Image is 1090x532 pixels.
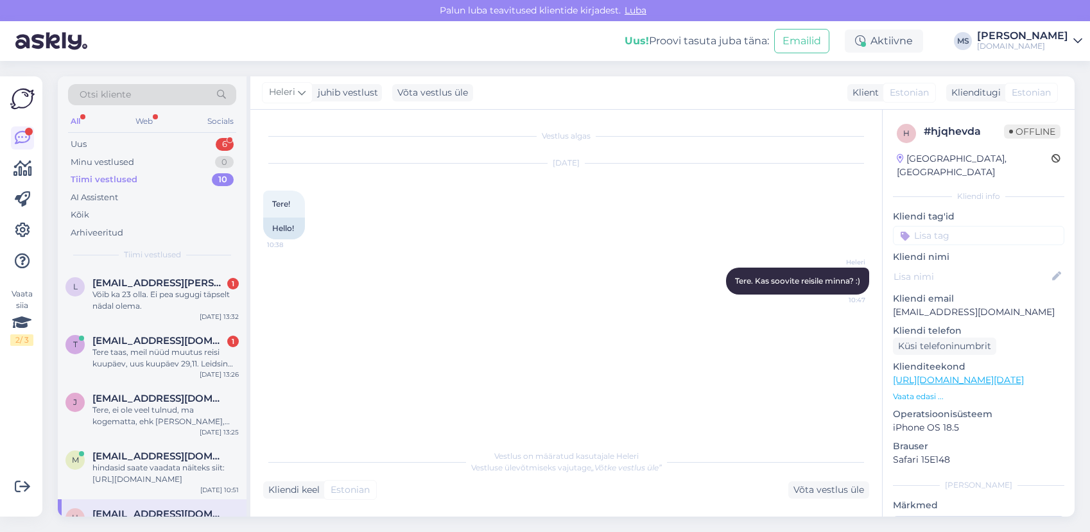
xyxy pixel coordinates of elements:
span: marlinkrooon@hotmail.com [92,450,226,462]
div: Web [133,113,155,130]
div: Küsi telefoninumbrit [893,338,996,355]
input: Lisa tag [893,226,1064,245]
div: [PERSON_NAME] [893,479,1064,491]
span: Estonian [1012,86,1051,99]
div: 10 [212,173,234,186]
div: 1 [227,336,239,347]
p: Brauser [893,440,1064,453]
p: Kliendi tag'id [893,210,1064,223]
div: [DATE] [263,157,869,169]
span: Luba [621,4,650,16]
p: Klienditeekond [893,360,1064,373]
div: Hello! [263,218,305,239]
span: m [72,455,79,465]
img: Askly Logo [10,87,35,111]
span: Tere. Kas soovite reisile minna? :) [735,276,860,286]
div: Vaata siia [10,288,33,346]
p: Kliendi telefon [893,324,1064,338]
button: Emailid [774,29,829,53]
div: Minu vestlused [71,156,134,169]
input: Lisa nimi [894,270,1050,284]
p: Märkmed [893,499,1064,512]
div: Klienditugi [946,86,1001,99]
span: Vestlus on määratud kasutajale Heleri [494,451,639,461]
div: Uus [71,138,87,151]
div: Võib ka 23 olla. Ei pea sugugi täpselt nädal olema. [92,289,239,312]
div: [DOMAIN_NAME] [977,41,1068,51]
div: Võta vestlus üle [392,84,473,101]
div: AI Assistent [71,191,118,204]
p: Operatsioonisüsteem [893,408,1064,421]
p: [EMAIL_ADDRESS][DOMAIN_NAME] [893,305,1064,319]
div: [DATE] 13:32 [200,312,239,322]
div: [DATE] 10:51 [200,485,239,495]
span: Offline [1004,124,1060,139]
span: l [73,282,78,291]
span: 10:47 [817,295,865,305]
div: Aktiivne [845,30,923,53]
p: Vaata edasi ... [893,391,1064,402]
span: Otsi kliente [80,88,131,101]
div: Klient [847,86,879,99]
span: Vestluse ülevõtmiseks vajutage [471,463,662,472]
span: t [73,339,78,349]
div: [DATE] 13:26 [200,370,239,379]
span: liivi.kert@gmail.com [92,277,226,289]
div: Kõik [71,209,89,221]
a: [URL][DOMAIN_NAME][DATE] [893,374,1024,386]
p: Kliendi email [893,292,1064,305]
div: Arhiveeritud [71,227,123,239]
span: janarkala@hot.ee [92,393,226,404]
span: Estonian [331,483,370,497]
div: [DATE] 13:25 [200,427,239,437]
div: 1 [227,278,239,289]
div: Proovi tasuta juba täna: [625,33,769,49]
div: Võta vestlus üle [788,481,869,499]
p: Safari 15E148 [893,453,1064,467]
span: Tiimi vestlused [124,249,181,261]
span: Estonian [890,86,929,99]
div: All [68,113,83,130]
div: Tere taas, meil nüüd muutus reisi kuupäev, uus kuupäev 29,11. Leidsin pakkumise hinnaga 501 eurot... [92,347,239,370]
span: heive.unt@gmail.com [92,508,226,520]
div: Socials [205,113,236,130]
div: 2 / 3 [10,334,33,346]
div: MS [954,32,972,50]
span: terjearro@gmail.co [92,335,226,347]
div: 0 [215,156,234,169]
span: h [903,128,910,138]
p: iPhone OS 18.5 [893,421,1064,434]
span: h [72,513,78,522]
div: [PERSON_NAME] [977,31,1068,41]
span: 10:38 [267,240,315,250]
div: Kliendi keel [263,483,320,497]
p: Kliendi nimi [893,250,1064,264]
span: Heleri [269,85,295,99]
div: 6 [216,138,234,151]
span: Heleri [817,257,865,267]
span: Tere! [272,199,290,209]
div: Kliendi info [893,191,1064,202]
div: hindasid saate vaadata näiteks siit: [URL][DOMAIN_NAME] [92,462,239,485]
div: [GEOGRAPHIC_DATA], [GEOGRAPHIC_DATA] [897,152,1051,179]
div: juhib vestlust [313,86,378,99]
div: Tere, ei ole veel tulnud, ma kogematta, ehk [PERSON_NAME], ōige oleks: [EMAIL_ADDRESS][DOMAIN_NAME] [92,404,239,427]
div: # hjqhevda [924,124,1004,139]
i: „Võtke vestlus üle” [591,463,662,472]
div: Tiimi vestlused [71,173,137,186]
span: j [73,397,77,407]
a: [PERSON_NAME][DOMAIN_NAME] [977,31,1082,51]
div: Vestlus algas [263,130,869,142]
b: Uus! [625,35,649,47]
